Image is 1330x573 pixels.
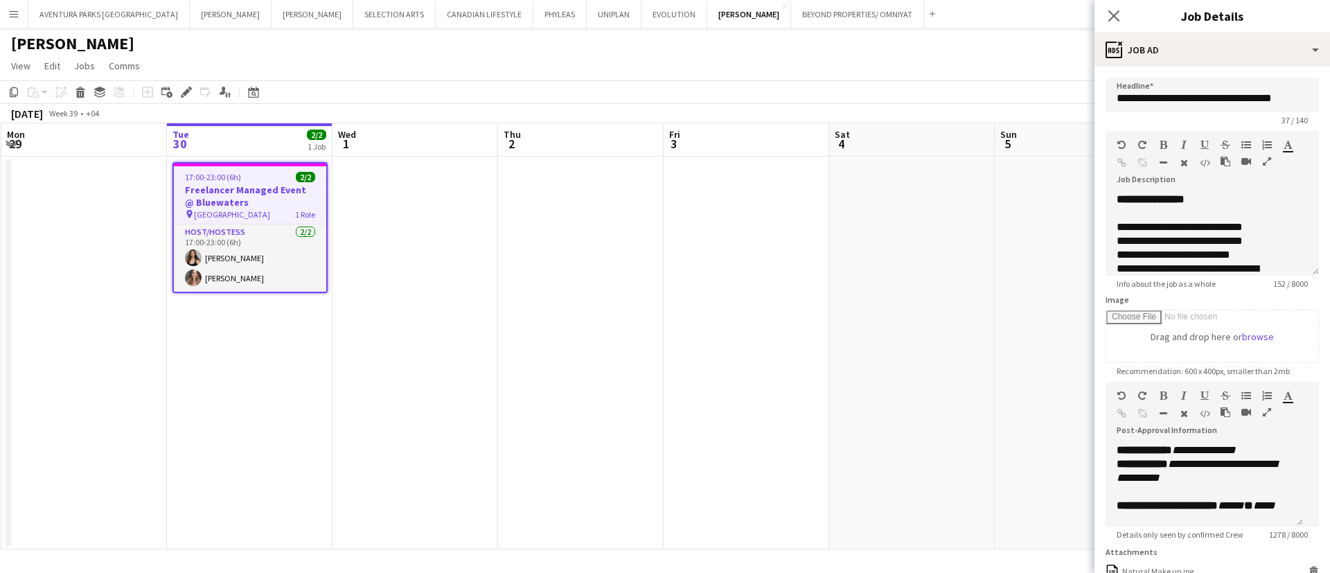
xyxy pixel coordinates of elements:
[1262,390,1272,401] button: Ordered List
[353,1,436,28] button: SELECTION ARTS
[1241,390,1251,401] button: Unordered List
[1158,157,1168,168] button: Horizontal Line
[272,1,353,28] button: [PERSON_NAME]
[1158,408,1168,419] button: Horizontal Line
[1221,139,1230,150] button: Strikethrough
[11,33,134,54] h1: [PERSON_NAME]
[1106,547,1158,557] label: Attachments
[44,60,60,72] span: Edit
[1106,529,1254,540] span: Details only seen by confirmed Crew
[1258,529,1319,540] span: 1278 / 8000
[174,224,326,292] app-card-role: Host/Hostess2/217:00-23:00 (6h)[PERSON_NAME][PERSON_NAME]
[1158,390,1168,401] button: Bold
[1179,390,1189,401] button: Italic
[172,128,189,141] span: Tue
[1179,157,1189,168] button: Clear Formatting
[103,57,145,75] a: Comms
[1117,139,1126,150] button: Undo
[835,128,850,141] span: Sat
[1262,279,1319,289] span: 152 / 8000
[1221,390,1230,401] button: Strikethrough
[587,1,641,28] button: UNIPLAN
[74,60,95,72] span: Jobs
[1106,279,1227,289] span: Info about the job as a whole
[1241,139,1251,150] button: Unordered List
[170,136,189,152] span: 30
[1200,408,1209,419] button: HTML Code
[308,141,326,152] div: 1 Job
[1262,139,1272,150] button: Ordered List
[46,108,80,118] span: Week 39
[172,162,328,293] app-job-card: 17:00-23:00 (6h)2/2Freelancer Managed Event @ Bluewaters [GEOGRAPHIC_DATA]1 RoleHost/Hostess2/217...
[28,1,190,28] button: AVENTURA PARKS [GEOGRAPHIC_DATA]
[1179,139,1189,150] button: Italic
[436,1,533,28] button: CANADIAN LIFESTYLE
[296,172,315,182] span: 2/2
[1094,7,1330,25] h3: Job Details
[109,60,140,72] span: Comms
[1200,390,1209,401] button: Underline
[190,1,272,28] button: [PERSON_NAME]
[5,136,25,152] span: 29
[185,172,241,182] span: 17:00-23:00 (6h)
[502,136,521,152] span: 2
[533,1,587,28] button: PHYLEAS
[1200,157,1209,168] button: HTML Code
[504,128,521,141] span: Thu
[69,57,100,75] a: Jobs
[1158,139,1168,150] button: Bold
[194,209,270,220] span: [GEOGRAPHIC_DATA]
[791,1,924,28] button: BEYOND PROPERTIES/ OMNIYAT
[1221,407,1230,418] button: Paste as plain text
[707,1,791,28] button: [PERSON_NAME]
[338,128,356,141] span: Wed
[669,128,680,141] span: Fri
[7,128,25,141] span: Mon
[1137,390,1147,401] button: Redo
[1000,128,1017,141] span: Sun
[336,136,356,152] span: 1
[1241,156,1251,167] button: Insert video
[39,57,66,75] a: Edit
[1106,366,1301,376] span: Recommendation: 600 x 400px, smaller than 2mb
[998,136,1017,152] span: 5
[1270,115,1319,125] span: 37 / 140
[1283,390,1293,401] button: Text Color
[1117,390,1126,401] button: Undo
[1262,407,1272,418] button: Fullscreen
[11,60,30,72] span: View
[667,136,680,152] span: 3
[6,57,36,75] a: View
[1137,139,1147,150] button: Redo
[1094,33,1330,67] div: Job Ad
[641,1,707,28] button: EVOLUTION
[833,136,850,152] span: 4
[1283,139,1293,150] button: Text Color
[307,130,326,140] span: 2/2
[1262,156,1272,167] button: Fullscreen
[1200,139,1209,150] button: Underline
[295,209,315,220] span: 1 Role
[174,184,326,209] h3: Freelancer Managed Event @ Bluewaters
[1221,156,1230,167] button: Paste as plain text
[1241,407,1251,418] button: Insert video
[1179,408,1189,419] button: Clear Formatting
[11,107,43,121] div: [DATE]
[86,108,99,118] div: +04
